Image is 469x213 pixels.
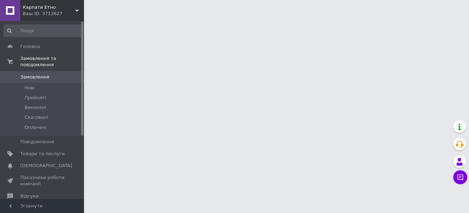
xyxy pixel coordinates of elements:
span: Головна [20,43,40,50]
span: Товари та послуги [20,151,65,157]
span: Оплачені [24,124,47,131]
span: Повідомлення [20,139,54,145]
span: Замовлення [20,74,49,80]
span: Замовлення та повідомлення [20,55,84,68]
span: Скасовані [24,114,48,121]
span: Показники роботи компанії [20,174,65,187]
span: Відгуки [20,193,38,199]
div: Ваш ID: 3712627 [23,11,84,17]
span: [DEMOGRAPHIC_DATA] [20,163,72,169]
span: Виконані [24,104,46,111]
button: Чат з покупцем [453,170,467,184]
input: Пошук [3,25,82,37]
span: Нові [24,85,35,91]
span: Прийняті [24,95,46,101]
span: Карпати Етно [23,4,75,11]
